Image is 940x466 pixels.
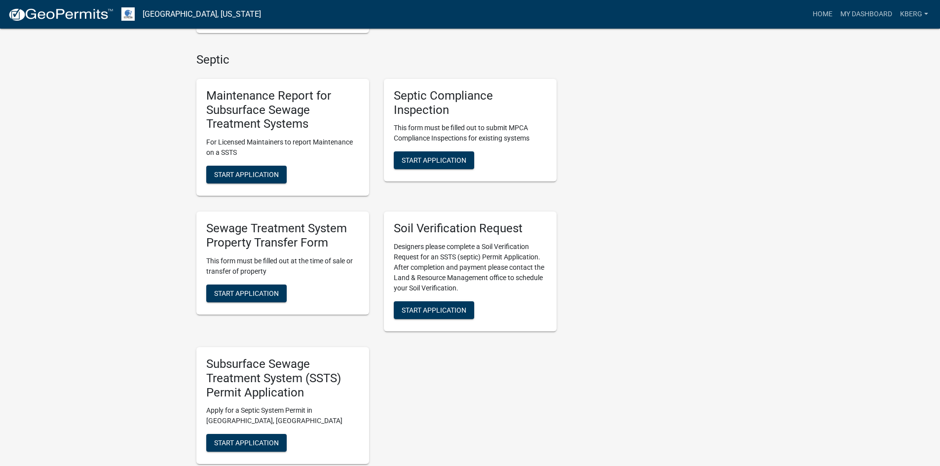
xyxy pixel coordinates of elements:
[214,171,279,179] span: Start Application
[809,5,836,24] a: Home
[206,256,359,277] p: This form must be filled out at the time of sale or transfer of property
[896,5,932,24] a: KBerg
[394,301,474,319] button: Start Application
[206,405,359,426] p: Apply for a Septic System Permit in [GEOGRAPHIC_DATA], [GEOGRAPHIC_DATA]
[402,306,466,314] span: Start Application
[206,137,359,158] p: For Licensed Maintainers to report Maintenance on a SSTS
[206,434,287,452] button: Start Application
[214,439,279,447] span: Start Application
[214,289,279,297] span: Start Application
[394,221,547,236] h5: Soil Verification Request
[206,89,359,131] h5: Maintenance Report for Subsurface Sewage Treatment Systems
[206,285,287,302] button: Start Application
[394,123,547,143] p: This form must be filled out to submit MPCA Compliance Inspections for existing systems
[402,156,466,164] span: Start Application
[206,357,359,399] h5: Subsurface Sewage Treatment System (SSTS) Permit Application
[394,151,474,169] button: Start Application
[394,89,547,117] h5: Septic Compliance Inspection
[143,6,261,23] a: [GEOGRAPHIC_DATA], [US_STATE]
[206,166,287,183] button: Start Application
[196,53,557,67] h4: Septic
[836,5,896,24] a: My Dashboard
[394,242,547,293] p: Designers please complete a Soil Verification Request for an SSTS (septic) Permit Application. Af...
[206,221,359,250] h5: Sewage Treatment System Property Transfer Form
[121,7,135,21] img: Otter Tail County, Minnesota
